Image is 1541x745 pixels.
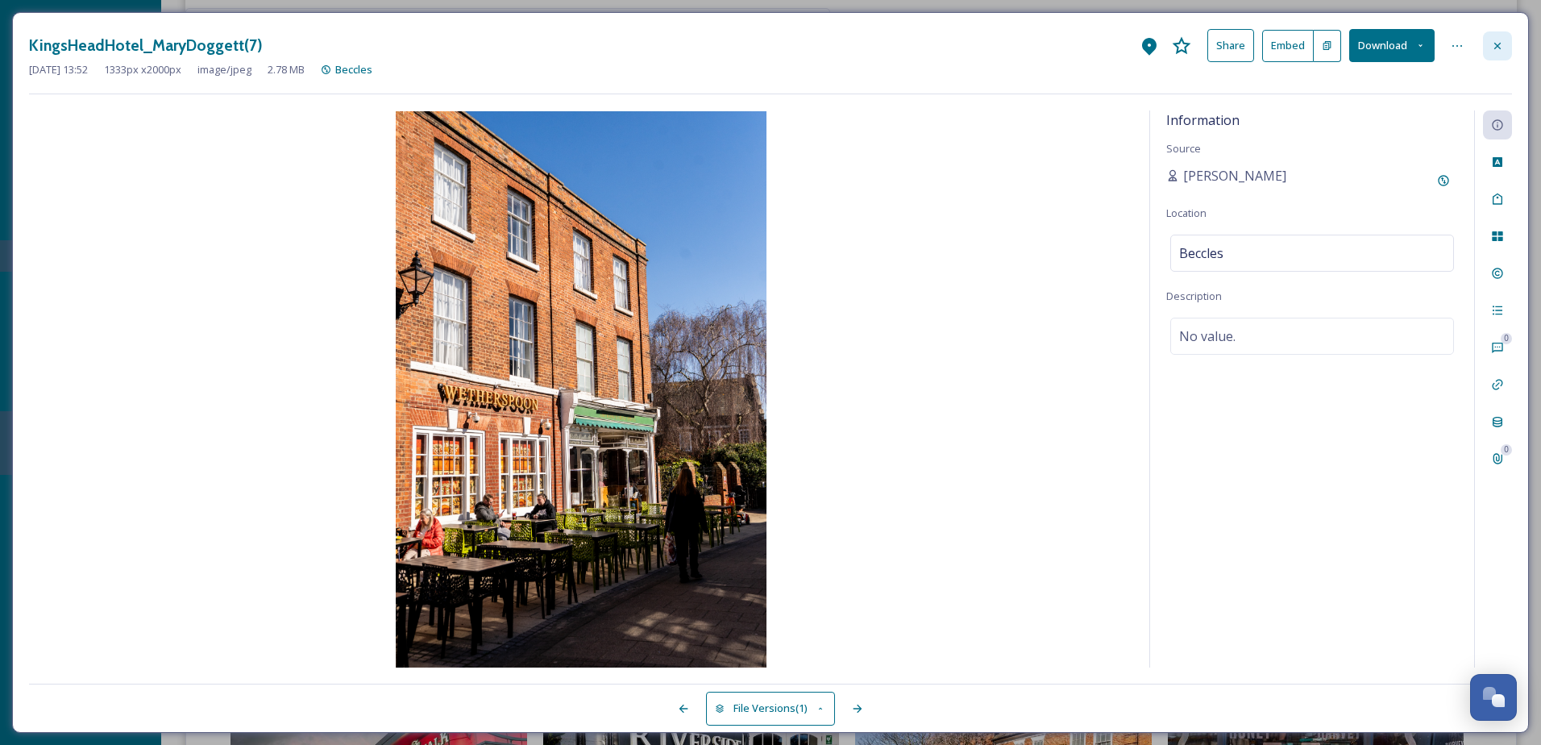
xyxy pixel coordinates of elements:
span: [PERSON_NAME] [1183,166,1286,185]
div: 0 [1501,444,1512,456]
h3: KingsHeadHotel_MaryDoggett(7) [29,34,263,57]
span: Beccles [1179,243,1223,263]
span: Beccles [335,62,372,77]
span: 2.78 MB [268,62,305,77]
div: 0 [1501,333,1512,344]
span: No value. [1179,327,1236,346]
span: 1333 px x 2000 px [104,62,181,77]
img: Kings-Head-Hotel-7-Mary%2520Doggett.JPG [29,111,1133,668]
button: Embed [1262,30,1314,62]
span: Information [1166,111,1240,129]
span: Location [1166,206,1207,220]
button: Share [1207,29,1254,62]
button: Download [1349,29,1435,62]
span: Source [1166,141,1201,156]
button: Open Chat [1470,674,1517,721]
span: image/jpeg [197,62,251,77]
span: Description [1166,289,1222,303]
span: [DATE] 13:52 [29,62,88,77]
button: File Versions(1) [706,692,835,725]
